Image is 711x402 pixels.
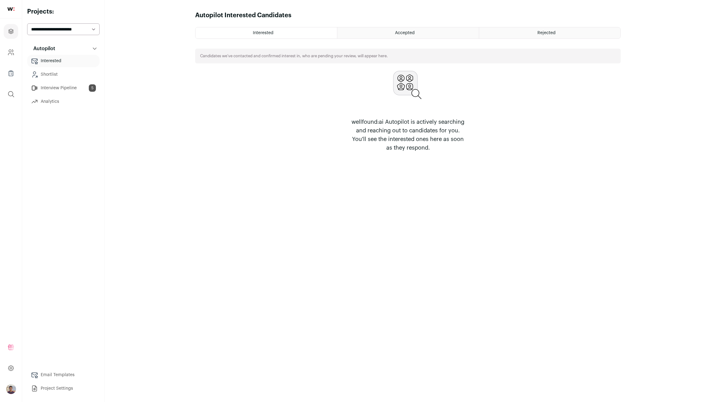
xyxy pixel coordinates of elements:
[4,45,18,60] a: Company and ATS Settings
[27,68,100,81] a: Shortlist
[27,7,100,16] h2: Projects:
[4,24,18,39] a: Projects
[200,54,388,58] p: Candidates we’ve contacted and confirmed interest in, who are pending your review, will appear here.
[30,45,55,52] p: Autopilot
[195,11,291,20] h1: Autopilot Interested Candidates
[27,55,100,67] a: Interested
[27,95,100,108] a: Analytics
[6,384,16,394] button: Open dropdown
[4,66,18,81] a: Company Lists
[27,369,100,381] a: Email Templates
[27,42,100,55] button: Autopilot
[27,382,100,395] a: Project Settings
[89,84,96,92] span: 5
[253,31,273,35] span: Interested
[337,27,479,38] a: Accepted
[395,31,415,35] span: Accepted
[7,7,14,11] img: wellfound-shorthand-0d5821cbd27db2630d0214b213865d53afaa358527fdda9d0ea32b1df1b89c2c.svg
[537,31,556,35] span: Rejected
[349,118,467,152] p: wellfound:ai Autopilot is actively searching and reaching out to candidates for you. You'll see t...
[479,27,620,38] a: Rejected
[6,384,16,394] img: 18677093-medium_jpg
[27,82,100,94] a: Interview Pipeline5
